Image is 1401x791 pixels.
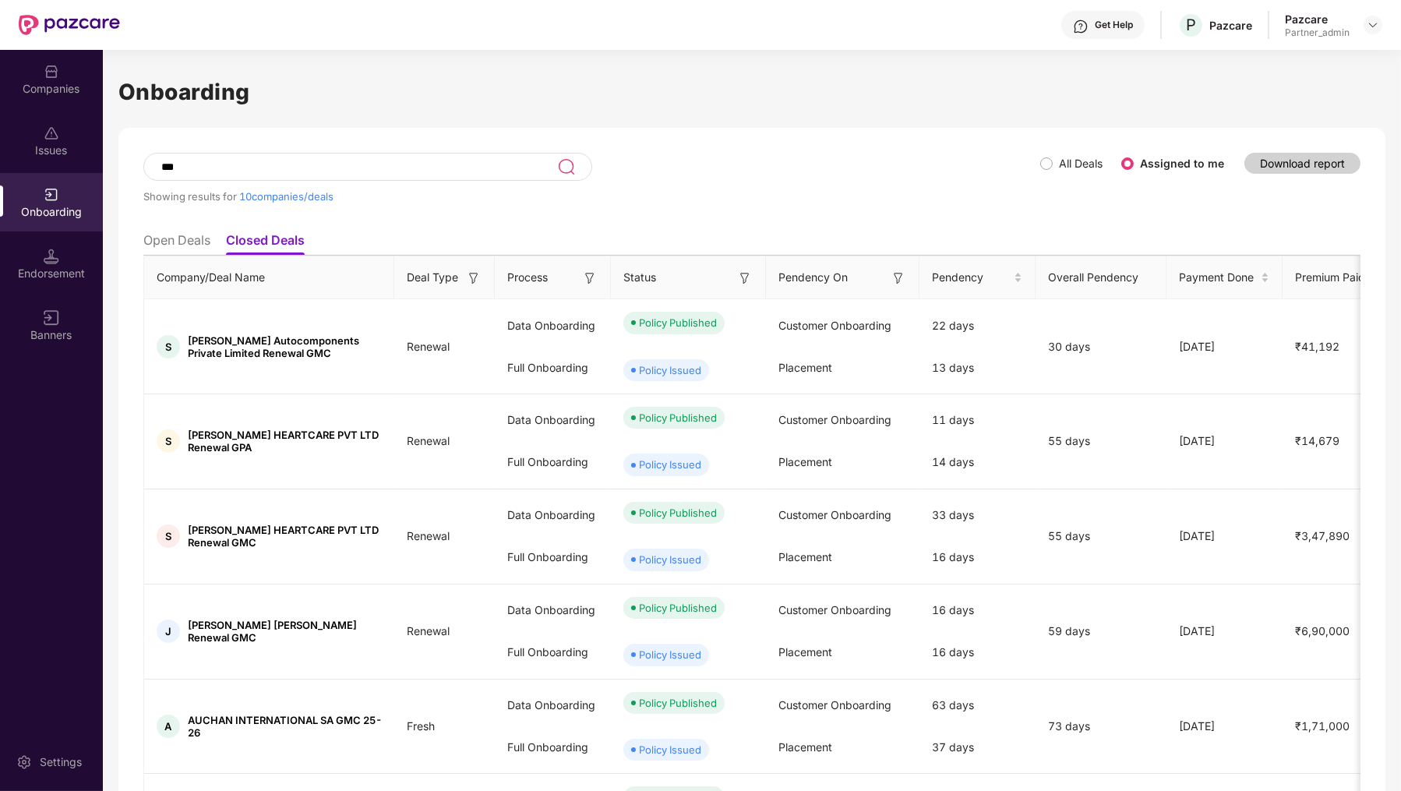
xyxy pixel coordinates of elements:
[919,494,1036,536] div: 33 days
[394,340,462,353] span: Renewal
[157,524,180,548] div: S
[407,269,458,286] span: Deal Type
[507,269,548,286] span: Process
[778,550,832,563] span: Placement
[639,457,701,472] div: Policy Issued
[1283,529,1362,542] span: ₹3,47,890
[639,410,717,426] div: Policy Published
[1166,338,1283,355] div: [DATE]
[919,399,1036,441] div: 11 days
[143,190,1040,203] div: Showing results for
[639,362,701,378] div: Policy Issued
[157,335,180,358] div: S
[1140,157,1224,170] label: Assigned to me
[778,603,891,616] span: Customer Onboarding
[495,536,611,578] div: Full Onboarding
[919,631,1036,673] div: 16 days
[495,441,611,483] div: Full Onboarding
[1036,623,1166,640] div: 59 days
[188,334,382,359] span: [PERSON_NAME] Autocomponents Private Limited Renewal GMC
[778,413,891,426] span: Customer Onboarding
[144,256,394,299] th: Company/Deal Name
[1367,19,1379,31] img: svg+xml;base64,PHN2ZyBpZD0iRHJvcGRvd24tMzJ4MzIiIHhtbG5zPSJodHRwOi8vd3d3LnczLm9yZy8yMDAwL3N2ZyIgd2...
[919,589,1036,631] div: 16 days
[44,187,59,203] img: svg+xml;base64,PHN2ZyB3aWR0aD0iMjAiIGhlaWdodD0iMjAiIHZpZXdCb3g9IjAgMCAyMCAyMCIgZmlsbD0ibm9uZSIgeG...
[1244,153,1360,174] button: Download report
[44,125,59,141] img: svg+xml;base64,PHN2ZyBpZD0iSXNzdWVzX2Rpc2FibGVkIiB4bWxucz0iaHR0cDovL3d3dy53My5vcmcvMjAwMC9zdmciIH...
[778,645,832,659] span: Placement
[1166,623,1283,640] div: [DATE]
[1209,18,1252,33] div: Pazcare
[639,505,717,521] div: Policy Published
[932,269,1011,286] span: Pendency
[394,719,447,733] span: Fresh
[44,64,59,79] img: svg+xml;base64,PHN2ZyBpZD0iQ29tcGFuaWVzIiB4bWxucz0iaHR0cDovL3d3dy53My5vcmcvMjAwMC9zdmciIHdpZHRoPS...
[919,256,1036,299] th: Pendency
[44,310,59,326] img: svg+xml;base64,PHN2ZyB3aWR0aD0iMTYiIGhlaWdodD0iMTYiIHZpZXdCb3g9IjAgMCAxNiAxNiIgZmlsbD0ibm9uZSIgeG...
[1285,26,1350,39] div: Partner_admin
[919,347,1036,389] div: 13 days
[1095,19,1133,31] div: Get Help
[495,399,611,441] div: Data Onboarding
[1186,16,1196,34] span: P
[891,270,906,286] img: svg+xml;base64,PHN2ZyB3aWR0aD0iMTYiIGhlaWdodD0iMTYiIHZpZXdCb3g9IjAgMCAxNiAxNiIgZmlsbD0ibm9uZSIgeG...
[639,647,701,662] div: Policy Issued
[1179,269,1258,286] span: Payment Done
[1166,433,1283,450] div: [DATE]
[737,270,753,286] img: svg+xml;base64,PHN2ZyB3aWR0aD0iMTYiIGhlaWdodD0iMTYiIHZpZXdCb3g9IjAgMCAxNiAxNiIgZmlsbD0ibm9uZSIgeG...
[495,305,611,347] div: Data Onboarding
[919,536,1036,578] div: 16 days
[239,190,333,203] span: 10 companies/deals
[639,695,717,711] div: Policy Published
[1283,719,1362,733] span: ₹1,71,000
[778,698,891,712] span: Customer Onboarding
[1283,624,1362,637] span: ₹6,90,000
[639,600,717,616] div: Policy Published
[919,305,1036,347] div: 22 days
[143,232,210,255] li: Open Deals
[582,270,598,286] img: svg+xml;base64,PHN2ZyB3aWR0aD0iMTYiIGhlaWdodD0iMTYiIHZpZXdCb3g9IjAgMCAxNiAxNiIgZmlsbD0ibm9uZSIgeG...
[778,508,891,521] span: Customer Onboarding
[1166,528,1283,545] div: [DATE]
[495,589,611,631] div: Data Onboarding
[1283,256,1383,299] th: Premium Paid
[35,754,86,770] div: Settings
[1036,256,1166,299] th: Overall Pendency
[495,631,611,673] div: Full Onboarding
[919,441,1036,483] div: 14 days
[919,726,1036,768] div: 37 days
[188,714,382,739] span: AUCHAN INTERNATIONAL SA GMC 25-26
[394,529,462,542] span: Renewal
[495,494,611,536] div: Data Onboarding
[1036,338,1166,355] div: 30 days
[623,269,656,286] span: Status
[778,361,832,374] span: Placement
[1059,157,1103,170] label: All Deals
[778,455,832,468] span: Placement
[188,524,382,549] span: [PERSON_NAME] HEARTCARE PVT LTD Renewal GMC
[639,315,717,330] div: Policy Published
[1166,256,1283,299] th: Payment Done
[1283,340,1352,353] span: ₹41,192
[778,269,848,286] span: Pendency On
[919,684,1036,726] div: 63 days
[394,434,462,447] span: Renewal
[44,249,59,264] img: svg+xml;base64,PHN2ZyB3aWR0aD0iMTQuNSIgaGVpZ2h0PSIxNC41IiB2aWV3Qm94PSIwIDAgMTYgMTYiIGZpbGw9Im5vbm...
[466,270,482,286] img: svg+xml;base64,PHN2ZyB3aWR0aD0iMTYiIGhlaWdodD0iMTYiIHZpZXdCb3g9IjAgMCAxNiAxNiIgZmlsbD0ibm9uZSIgeG...
[188,619,382,644] span: [PERSON_NAME] [PERSON_NAME] Renewal GMC
[157,715,180,738] div: A
[1036,718,1166,735] div: 73 days
[16,754,32,770] img: svg+xml;base64,PHN2ZyBpZD0iU2V0dGluZy0yMHgyMCIgeG1sbnM9Imh0dHA6Ly93d3cudzMub3JnLzIwMDAvc3ZnIiB3aW...
[1283,434,1352,447] span: ₹14,679
[495,684,611,726] div: Data Onboarding
[778,740,832,754] span: Placement
[118,75,1385,109] h1: Onboarding
[1036,433,1166,450] div: 55 days
[557,157,575,176] img: svg+xml;base64,PHN2ZyB3aWR0aD0iMjQiIGhlaWdodD0iMjUiIHZpZXdCb3g9IjAgMCAyNCAyNSIgZmlsbD0ibm9uZSIgeG...
[1166,718,1283,735] div: [DATE]
[157,429,180,453] div: S
[495,347,611,389] div: Full Onboarding
[639,742,701,757] div: Policy Issued
[226,232,305,255] li: Closed Deals
[19,15,120,35] img: New Pazcare Logo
